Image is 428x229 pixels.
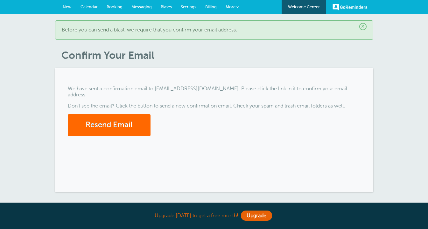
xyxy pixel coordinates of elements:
h1: Confirm Your Email [61,49,373,61]
p: Don't see the email? Click the button to send a new confirmation email. Check your spam and trash... [68,103,361,109]
span: Billing [205,4,217,9]
p: Before you can send a blast, we require that you confirm your email address. [62,27,367,33]
span: Messaging [131,4,152,9]
button: Resend Email [68,114,151,136]
p: We have sent a confirmation email to [EMAIL_ADDRESS][DOMAIN_NAME]. Please click the link in it to... [68,86,361,98]
span: × [359,23,367,30]
span: Calendar [81,4,98,9]
span: Settings [181,4,196,9]
span: New [63,4,72,9]
a: Upgrade [241,211,272,221]
div: Upgrade [DATE] to get a free month! [55,209,373,223]
span: Booking [107,4,123,9]
span: Blasts [161,4,172,9]
span: More [226,4,235,9]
